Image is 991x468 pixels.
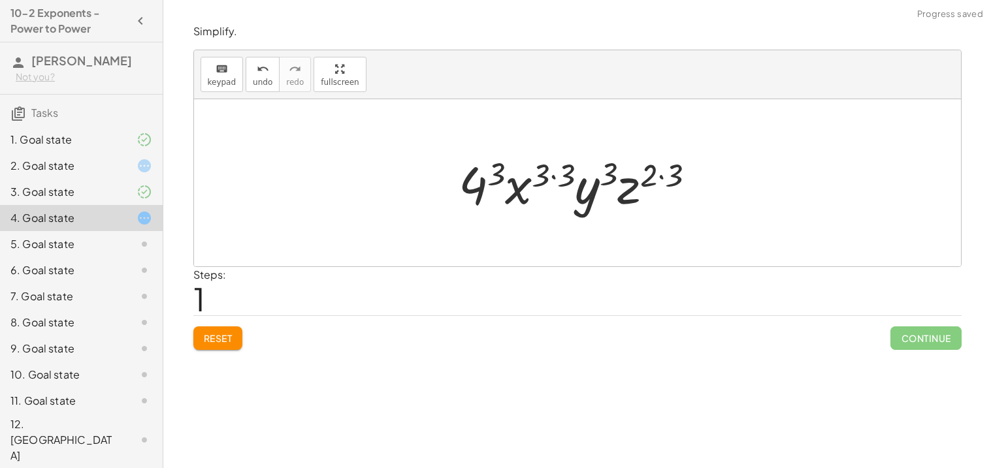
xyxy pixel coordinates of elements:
span: redo [286,78,304,87]
div: 7. Goal state [10,289,116,304]
span: Tasks [31,106,58,119]
span: Reset [204,332,233,344]
div: 2. Goal state [10,158,116,174]
i: Task not started. [137,367,152,382]
div: Not you? [16,70,152,84]
span: fullscreen [321,78,359,87]
i: Task not started. [137,341,152,356]
i: Task started. [137,158,152,174]
div: 1. Goal state [10,132,116,148]
i: Task finished and part of it marked as correct. [137,132,152,148]
span: Progress saved [917,8,983,21]
div: 12. [GEOGRAPHIC_DATA] [10,416,116,463]
button: redoredo [279,57,311,92]
div: 8. Goal state [10,315,116,330]
div: 11. Goal state [10,393,116,409]
div: 10. Goal state [10,367,116,382]
div: 6. Goal state [10,262,116,278]
span: undo [253,78,272,87]
i: Task not started. [137,236,152,252]
i: Task not started. [137,262,152,278]
i: Task not started. [137,289,152,304]
span: [PERSON_NAME] [31,53,132,68]
button: fullscreen [314,57,366,92]
i: Task not started. [137,315,152,330]
i: Task started. [137,210,152,226]
i: undo [257,61,269,77]
i: redo [289,61,301,77]
div: 4. Goal state [10,210,116,226]
button: undoundo [246,57,280,92]
button: keyboardkeypad [201,57,244,92]
div: 9. Goal state [10,341,116,356]
div: 5. Goal state [10,236,116,252]
i: Task not started. [137,432,152,448]
i: Task finished and part of it marked as correct. [137,184,152,200]
span: 1 [193,279,205,319]
label: Steps: [193,268,226,281]
span: keypad [208,78,236,87]
i: keyboard [216,61,228,77]
i: Task not started. [137,393,152,409]
div: 3. Goal state [10,184,116,200]
p: Simplify. [193,24,962,39]
button: Reset [193,326,243,350]
h4: 10-2 Exponents - Power to Power [10,5,129,37]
